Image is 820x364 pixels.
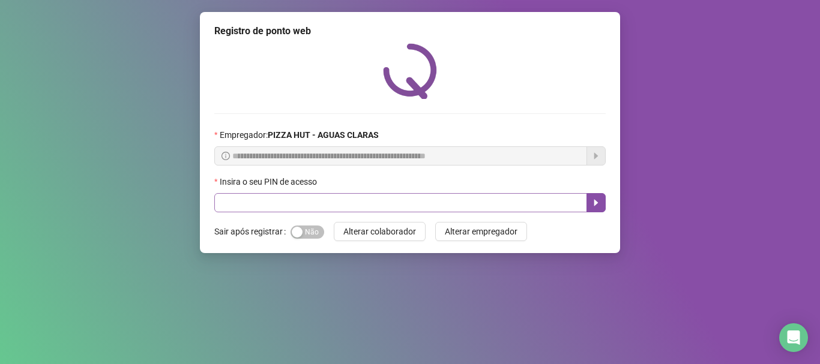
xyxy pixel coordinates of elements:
span: Alterar colaborador [343,225,416,238]
span: caret-right [591,198,601,207]
div: Registro de ponto web [214,24,606,38]
span: info-circle [222,152,230,160]
img: QRPoint [383,43,437,99]
span: Empregador : [220,128,379,142]
label: Insira o seu PIN de acesso [214,175,325,188]
div: Open Intercom Messenger [779,323,808,352]
button: Alterar colaborador [334,222,426,241]
span: Alterar empregador [445,225,517,238]
button: Alterar empregador [435,222,527,241]
strong: PIZZA HUT - AGUAS CLARAS [268,130,379,140]
label: Sair após registrar [214,222,291,241]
